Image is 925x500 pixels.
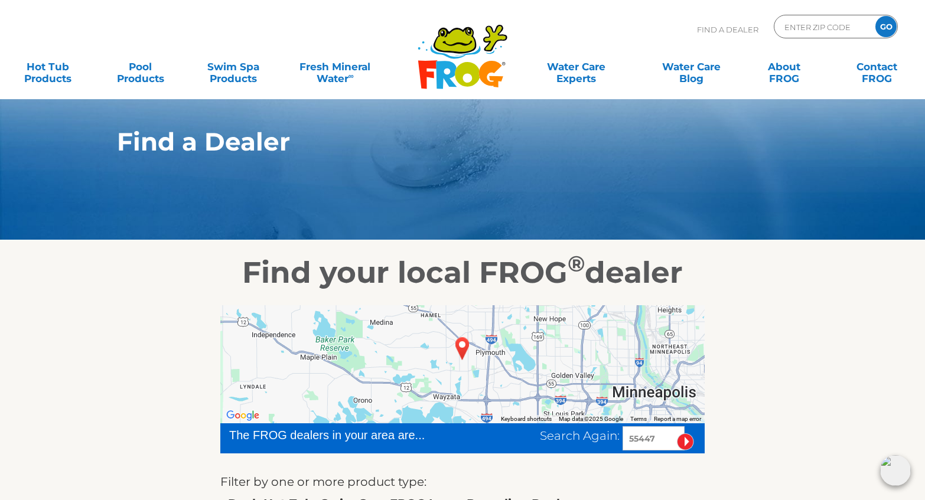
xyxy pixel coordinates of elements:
[223,408,262,423] a: Open this area in Google Maps (opens a new window)
[559,416,623,422] span: Map data ©2025 Google
[229,426,467,444] div: The FROG dealers in your area are...
[197,55,269,79] a: Swim SpaProducts
[880,455,911,486] img: openIcon
[875,16,897,37] input: GO
[697,15,758,44] p: Find A Dealer
[748,55,820,79] a: AboutFROG
[677,433,694,450] input: Submit
[654,416,701,422] a: Report a map error
[12,55,84,79] a: Hot TubProducts
[99,255,826,290] h2: Find your local FROG dealer
[348,71,354,80] sup: ∞
[540,429,620,443] span: Search Again:
[449,332,476,364] div: MINNEAPOLIS, MN 55447
[630,416,647,422] a: Terms
[568,250,585,277] sup: ®
[290,55,380,79] a: Fresh MineralWater∞
[117,128,753,156] h1: Find a Dealer
[656,55,728,79] a: Water CareBlog
[518,55,635,79] a: Water CareExperts
[223,408,262,423] img: Google
[501,415,552,423] button: Keyboard shortcuts
[783,18,863,35] input: Zip Code Form
[105,55,177,79] a: PoolProducts
[841,55,913,79] a: ContactFROG
[220,472,426,491] label: Filter by one or more product type:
